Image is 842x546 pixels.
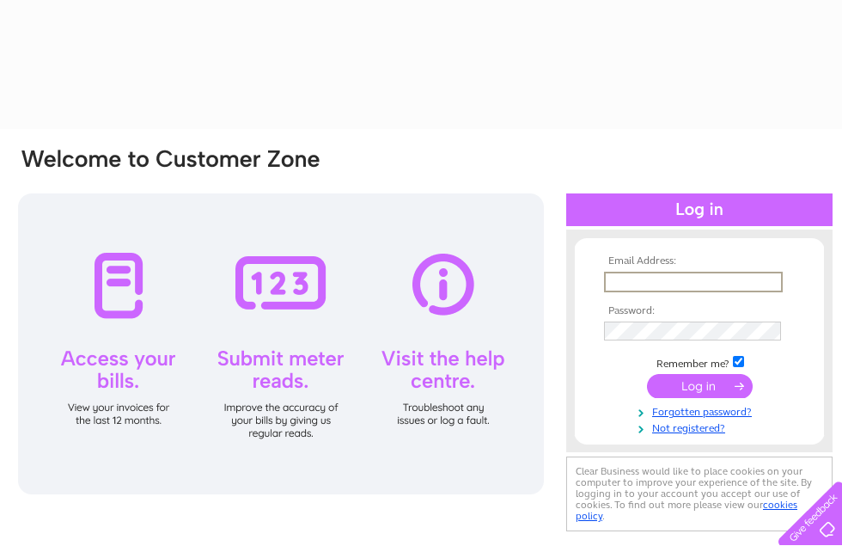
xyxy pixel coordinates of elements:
th: Email Address: [600,255,799,267]
th: Password: [600,305,799,317]
td: Remember me? [600,353,799,371]
div: Clear Business would like to place cookies on your computer to improve your experience of the sit... [566,457,833,531]
a: cookies policy [576,499,797,522]
a: Not registered? [604,419,799,435]
input: Submit [647,374,753,398]
a: Forgotten password? [604,402,799,419]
